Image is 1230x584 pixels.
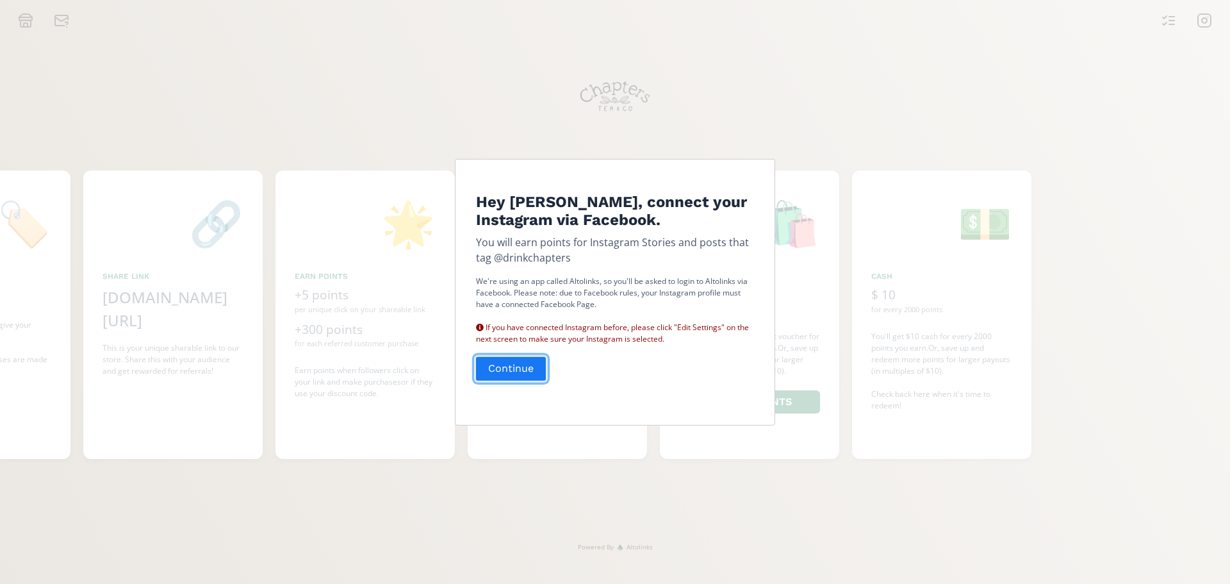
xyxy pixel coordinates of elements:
p: We're using an app called Altolinks, so you'll be asked to login to Altolinks via Facebook. Pleas... [476,276,754,345]
p: You will earn points for Instagram Stories and posts that tag @drinkchapters [476,235,754,265]
h4: Hey [PERSON_NAME], connect your Instagram via Facebook. [476,192,754,229]
button: Continue [474,355,548,383]
div: If you have connected Instagram before, please click "Edit Settings" on the next screen to make s... [476,310,754,345]
div: Edit Program [455,158,775,425]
